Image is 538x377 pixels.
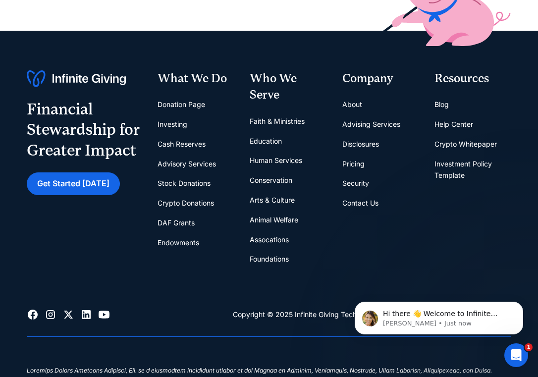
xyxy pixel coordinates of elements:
a: Stock Donations [158,173,211,193]
div: Who We Serve [250,70,326,104]
a: Faith & Ministries [250,111,305,131]
div: ‍ ‍ ‍ [27,353,511,366]
iframe: Intercom live chat [504,343,528,367]
a: Cash Reserves [158,134,206,154]
a: Security [342,173,369,193]
a: DAF Grants [158,213,195,233]
a: Crypto Donations [158,193,214,213]
a: Contact Us [342,193,378,213]
a: Education [250,131,282,151]
div: What We Do [158,70,234,87]
a: Animal Welfare [250,210,298,230]
div: Company [342,70,419,87]
a: Assocations [250,230,289,250]
a: Advising Services [342,114,400,134]
a: Conservation [250,170,292,190]
a: About [342,95,362,114]
a: Blog [434,95,449,114]
a: Endowments [158,233,199,253]
a: Crypto Whitepaper [434,134,497,154]
a: Foundations [250,249,289,269]
iframe: Intercom notifications message [340,281,538,350]
a: Advisory Services [158,154,216,174]
a: Disclosures [342,134,379,154]
a: Get Started [DATE] [27,172,120,195]
div: Financial Stewardship for Greater Impact [27,99,142,161]
a: Help Center [434,114,473,134]
a: Investing [158,114,187,134]
a: Donation Page [158,95,205,114]
a: Human Services [250,151,302,170]
div: Copyright © 2025 Infinite Giving Technologies, Inc. [233,309,399,321]
div: Resources [434,70,511,87]
span: 1 [525,343,533,351]
a: Investment Policy Template [434,154,511,186]
a: Arts & Culture [250,190,295,210]
a: Pricing [342,154,365,174]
